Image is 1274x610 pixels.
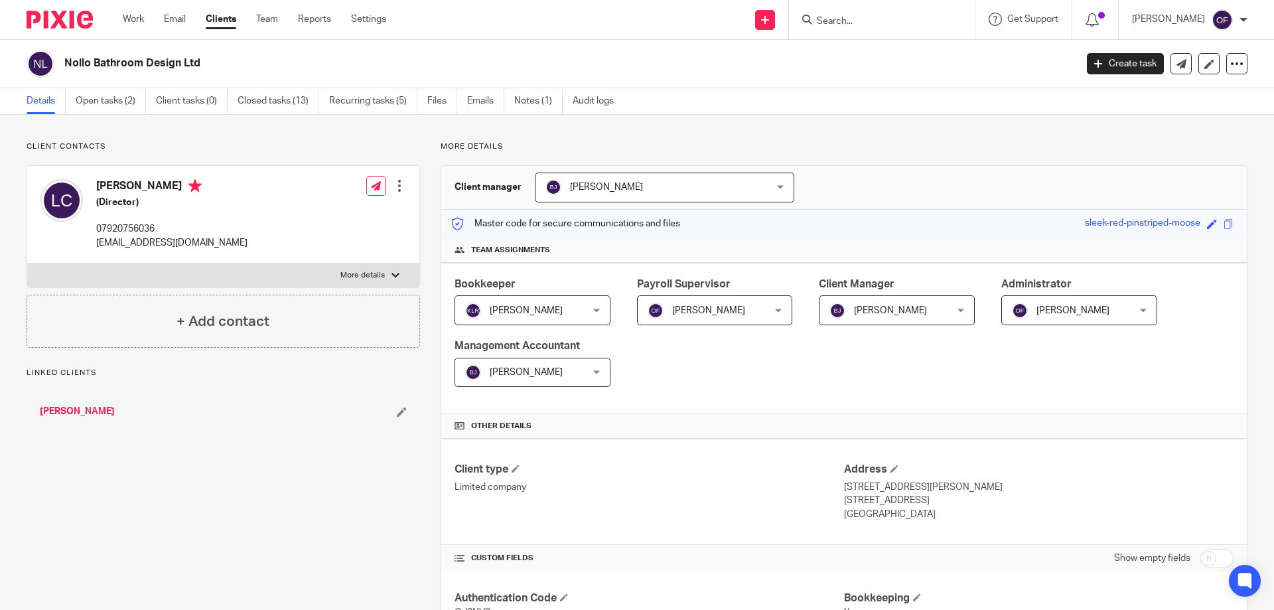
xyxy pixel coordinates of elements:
[573,88,624,114] a: Audit logs
[514,88,563,114] a: Notes (1)
[1132,13,1205,26] p: [PERSON_NAME]
[829,303,845,319] img: svg%3E
[844,481,1234,494] p: [STREET_ADDRESS][PERSON_NAME]
[27,50,54,78] img: svg%3E
[455,553,844,564] h4: CUSTOM FIELDS
[451,217,680,230] p: Master code for secure communications and files
[206,13,236,26] a: Clients
[164,13,186,26] a: Email
[844,494,1234,507] p: [STREET_ADDRESS]
[76,88,146,114] a: Open tasks (2)
[351,13,386,26] a: Settings
[854,306,927,315] span: [PERSON_NAME]
[64,56,867,70] h2: Nollo Bathroom Design Ltd
[455,279,516,289] span: Bookkeeper
[455,463,844,477] h4: Client type
[27,141,420,152] p: Client contacts
[471,421,531,431] span: Other details
[455,341,580,351] span: Management Accountant
[465,303,481,319] img: svg%3E
[1007,15,1058,24] span: Get Support
[298,13,331,26] a: Reports
[1012,303,1028,319] img: svg%3E
[123,13,144,26] a: Work
[27,88,66,114] a: Details
[570,183,643,192] span: [PERSON_NAME]
[844,508,1234,521] p: [GEOGRAPHIC_DATA]
[637,279,731,289] span: Payroll Supervisor
[648,303,664,319] img: svg%3E
[455,181,522,194] h3: Client manager
[1212,9,1233,31] img: svg%3E
[490,306,563,315] span: [PERSON_NAME]
[96,196,248,209] h5: (Director)
[329,88,417,114] a: Recurring tasks (5)
[188,179,202,192] i: Primary
[427,88,457,114] a: Files
[40,405,115,418] a: [PERSON_NAME]
[467,88,504,114] a: Emails
[1036,306,1109,315] span: [PERSON_NAME]
[256,13,278,26] a: Team
[96,236,248,250] p: [EMAIL_ADDRESS][DOMAIN_NAME]
[441,141,1247,152] p: More details
[455,591,844,605] h4: Authentication Code
[819,279,894,289] span: Client Manager
[455,481,844,494] p: Limited company
[27,368,420,378] p: Linked clients
[40,179,83,222] img: svg%3E
[1087,53,1164,74] a: Create task
[844,591,1234,605] h4: Bookkeeping
[96,179,248,196] h4: [PERSON_NAME]
[156,88,228,114] a: Client tasks (0)
[238,88,319,114] a: Closed tasks (13)
[465,364,481,380] img: svg%3E
[545,179,561,195] img: svg%3E
[490,368,563,377] span: [PERSON_NAME]
[815,16,935,28] input: Search
[96,222,248,236] p: 07920756036
[1114,552,1190,565] label: Show empty fields
[340,270,385,281] p: More details
[672,306,745,315] span: [PERSON_NAME]
[844,463,1234,477] h4: Address
[471,245,550,256] span: Team assignments
[1085,216,1200,232] div: sleek-red-pinstriped-moose
[1001,279,1072,289] span: Administrator
[177,311,269,332] h4: + Add contact
[27,11,93,29] img: Pixie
